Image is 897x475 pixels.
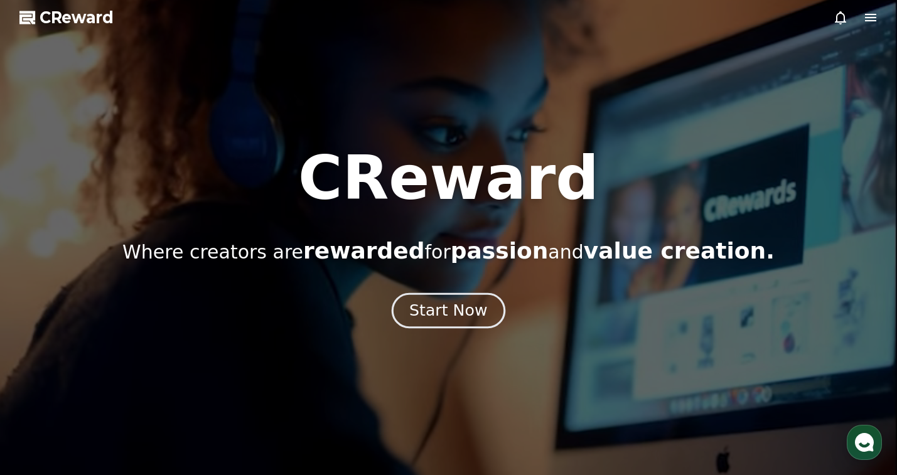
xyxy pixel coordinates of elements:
[4,371,83,402] a: Home
[83,371,162,402] a: Messages
[19,8,114,28] a: CReward
[162,371,241,402] a: Settings
[298,148,599,208] h1: CReward
[104,390,141,400] span: Messages
[584,238,775,264] span: value creation.
[392,292,505,328] button: Start Now
[186,390,217,400] span: Settings
[122,238,775,264] p: Where creators are for and
[394,306,503,318] a: Start Now
[40,8,114,28] span: CReward
[409,300,487,321] div: Start Now
[303,238,424,264] span: rewarded
[32,390,54,400] span: Home
[451,238,549,264] span: passion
